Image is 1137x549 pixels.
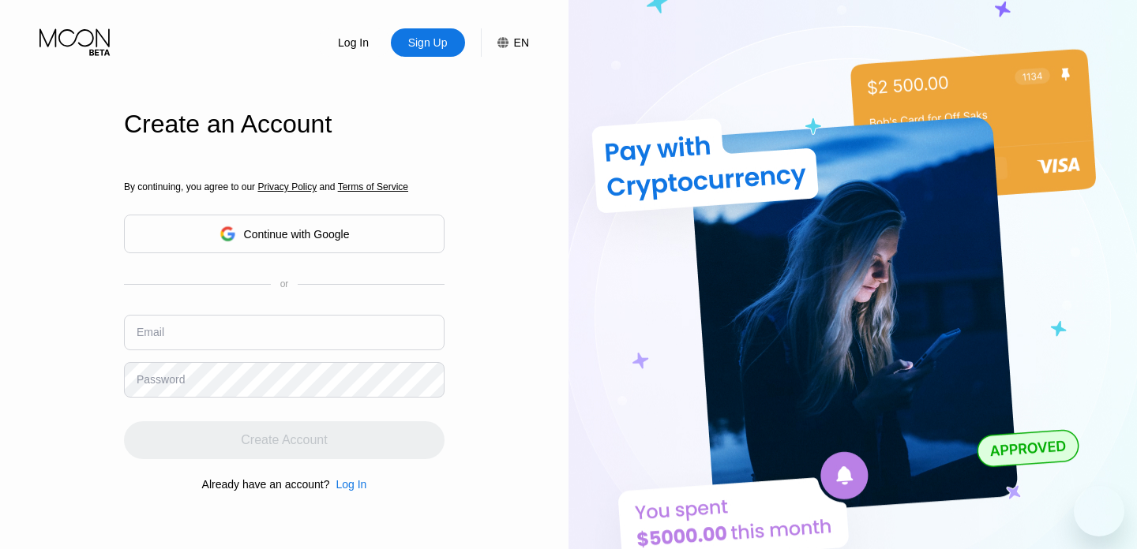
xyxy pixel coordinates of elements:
div: Password [137,373,185,386]
div: Log In [329,478,366,491]
div: Sign Up [391,28,465,57]
div: Create an Account [124,110,445,139]
span: Privacy Policy [257,181,317,192]
div: By continuing, you agree to our [124,181,445,192]
div: Already have an account? [202,478,330,491]
div: Sign Up [407,35,449,50]
iframe: Button to launch messaging window [1074,486,1124,536]
div: EN [481,28,529,57]
div: or [280,278,289,289]
div: Log In [336,478,366,491]
div: Email [137,326,164,338]
span: and [317,181,338,192]
span: Terms of Service [338,181,408,192]
div: Log In [336,35,370,50]
div: Log In [317,28,391,57]
div: Continue with Google [244,228,350,241]
div: Continue with Google [124,215,445,253]
div: EN [514,36,529,49]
